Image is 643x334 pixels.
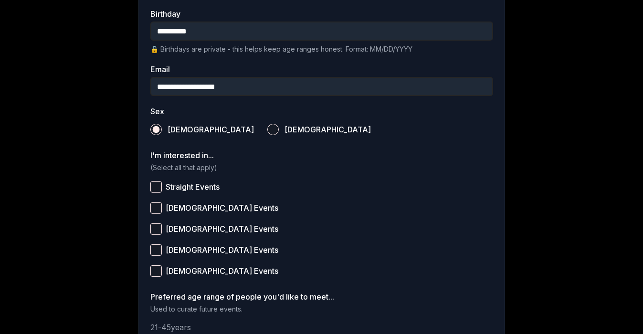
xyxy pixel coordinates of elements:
[267,124,279,135] button: [DEMOGRAPHIC_DATA]
[150,108,493,115] label: Sex
[150,163,493,172] p: (Select all that apply)
[166,204,278,212] span: [DEMOGRAPHIC_DATA] Events
[166,183,220,191] span: Straight Events
[150,304,493,314] p: Used to curate future events.
[150,223,162,235] button: [DEMOGRAPHIC_DATA] Events
[150,181,162,193] button: Straight Events
[150,293,493,301] label: Preferred age range of people you'd like to meet...
[166,225,278,233] span: [DEMOGRAPHIC_DATA] Events
[285,126,371,133] span: [DEMOGRAPHIC_DATA]
[150,124,162,135] button: [DEMOGRAPHIC_DATA]
[166,246,278,254] span: [DEMOGRAPHIC_DATA] Events
[168,126,254,133] span: [DEMOGRAPHIC_DATA]
[150,10,493,18] label: Birthday
[150,322,493,333] p: 21 - 45 years
[150,202,162,214] button: [DEMOGRAPHIC_DATA] Events
[150,44,493,54] p: 🔒 Birthdays are private - this helps keep age ranges honest. Format: MM/DD/YYYY
[150,244,162,256] button: [DEMOGRAPHIC_DATA] Events
[166,267,278,275] span: [DEMOGRAPHIC_DATA] Events
[150,265,162,277] button: [DEMOGRAPHIC_DATA] Events
[150,65,493,73] label: Email
[150,151,493,159] label: I'm interested in...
